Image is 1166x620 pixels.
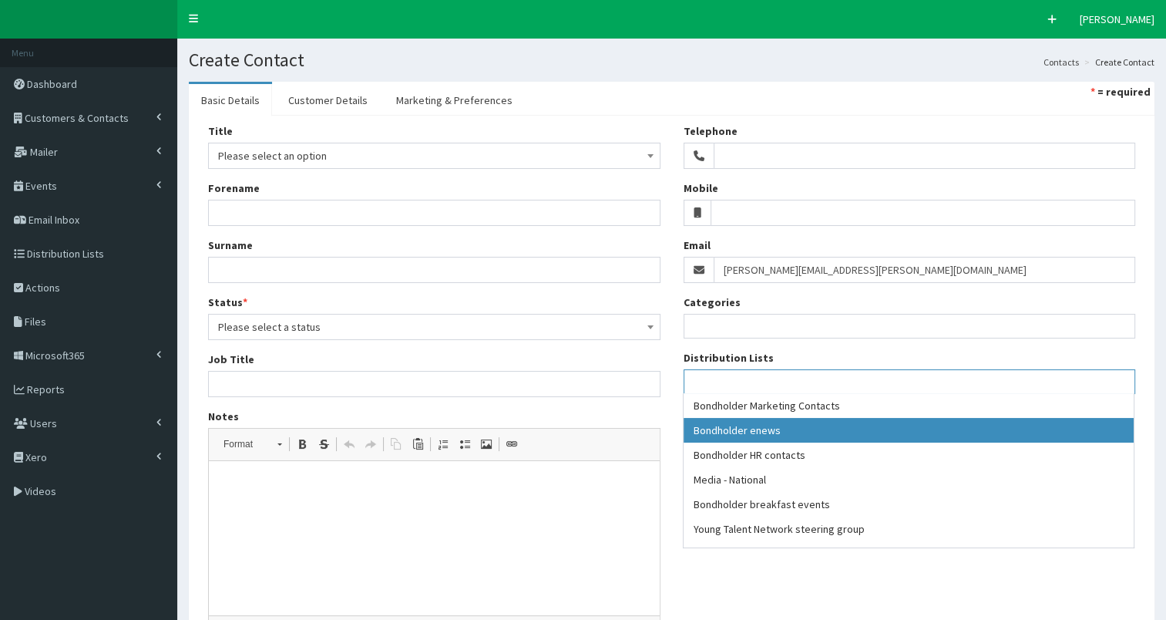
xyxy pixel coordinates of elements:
span: Users [30,416,57,430]
span: Please select an option [218,145,650,167]
label: Notes [208,409,239,424]
li: Create Contact [1080,56,1154,69]
span: Actions [25,281,60,295]
li: Bondholder Marketing Contacts [684,393,1134,418]
label: Mobile [684,180,718,196]
a: Contacts [1043,56,1079,69]
li: Bondholder breakfast events [684,492,1134,517]
label: Job Title [208,352,254,367]
a: Strike Through [313,434,334,454]
a: Copy (Ctrl+C) [385,434,407,454]
a: Bold (Ctrl+B) [291,434,313,454]
a: Format [215,433,290,455]
span: Please select a status [208,314,660,340]
span: Events [25,179,57,193]
iframe: Rich Text Editor, notes [209,461,660,615]
span: Files [25,315,46,329]
a: Basic Details [189,84,272,116]
li: Bondholder enews [684,418,1134,443]
a: Marketing & Preferences [384,84,525,116]
h1: Create Contact [189,50,1154,70]
span: Videos [25,484,56,498]
label: Forename [208,180,260,196]
strong: = required [1097,85,1151,99]
span: Format [216,434,270,454]
a: Insert/Remove Bulleted List [454,434,475,454]
label: Distribution Lists [684,350,774,366]
span: Customers & Contacts [25,111,129,125]
span: Microsoft365 [25,349,85,362]
span: Distribution Lists [27,247,104,261]
label: Email [684,238,711,253]
span: [PERSON_NAME] [1080,12,1154,26]
label: Categories [684,295,741,310]
span: Please select an option [208,143,660,169]
label: Telephone [684,123,738,139]
span: Email Inbox [29,213,79,227]
a: Customer Details [276,84,380,116]
label: Surname [208,238,253,253]
a: Redo (Ctrl+Y) [360,434,381,454]
li: Young Talent Network steering group [684,517,1134,541]
a: Paste (Ctrl+V) [407,434,428,454]
span: Mailer [30,145,58,159]
span: Reports [27,382,65,396]
a: Image [475,434,497,454]
a: Insert/Remove Numbered List [432,434,454,454]
li: Media - National [684,467,1134,492]
a: Link (Ctrl+L) [501,434,523,454]
li: Bondholder HR contacts [684,443,1134,467]
label: Status [208,295,247,310]
span: Xero [25,450,47,464]
span: Dashboard [27,77,77,91]
a: Undo (Ctrl+Z) [338,434,360,454]
li: Young Talent Network [684,541,1134,566]
label: Title [208,123,233,139]
span: Please select a status [218,316,650,338]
